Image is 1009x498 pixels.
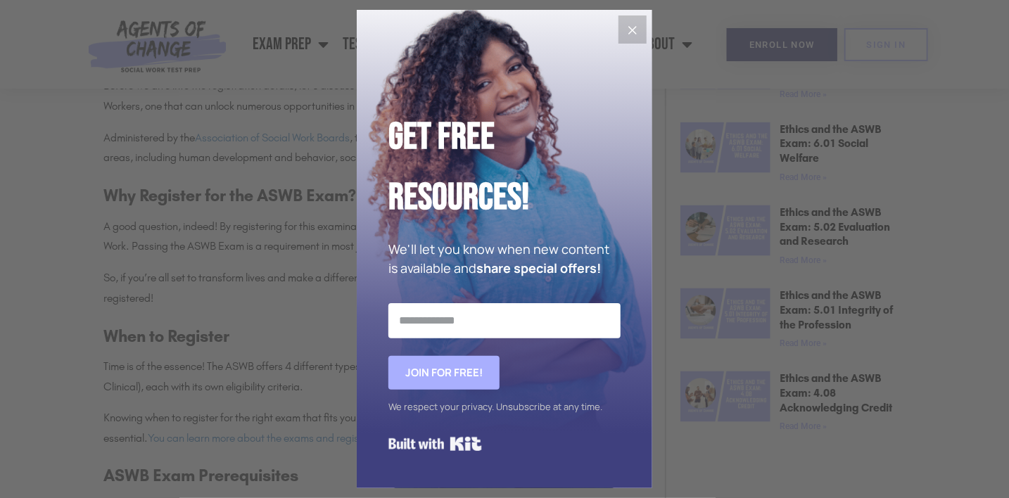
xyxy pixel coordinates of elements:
strong: share special offers! [476,260,601,276]
h2: Get Free Resources! [388,107,621,229]
p: We'll let you know when new content is available and [388,240,621,278]
a: Built with Kit [388,431,482,456]
button: Close [618,15,647,44]
button: Join for FREE! [388,356,500,390]
div: We respect your privacy. Unsubscribe at any time. [388,397,621,417]
input: Email Address [388,303,621,338]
